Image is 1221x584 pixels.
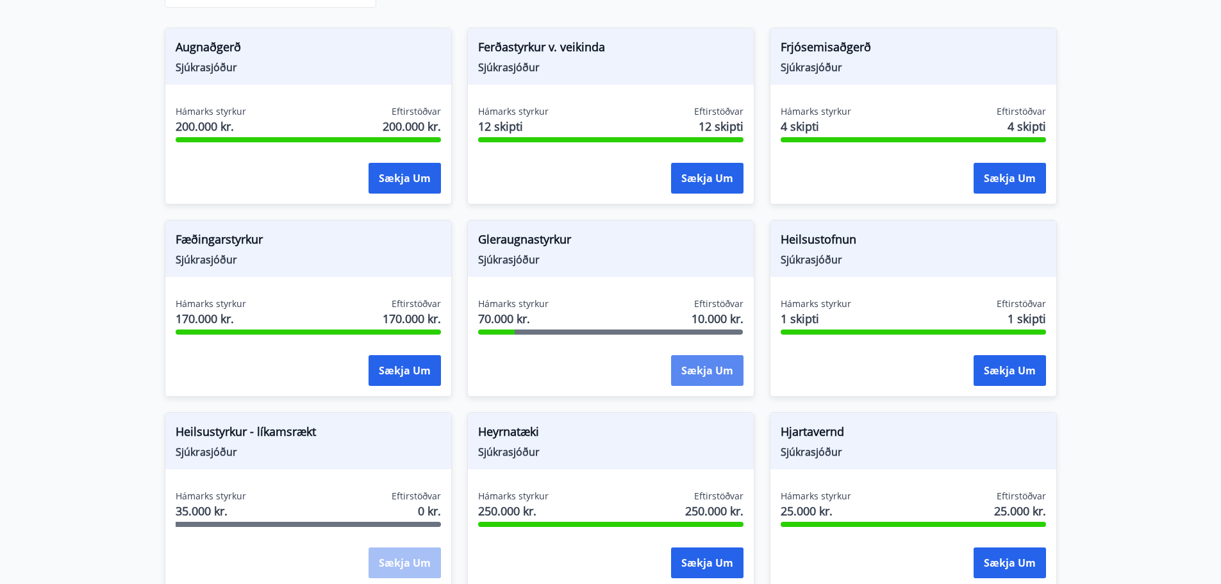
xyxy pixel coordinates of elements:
span: Hámarks styrkur [781,105,851,118]
span: Heilsustofnun [781,231,1046,253]
span: Eftirstöðvar [997,105,1046,118]
span: Hámarks styrkur [176,105,246,118]
span: 250.000 kr. [478,503,549,519]
span: Eftirstöðvar [392,297,441,310]
span: 12 skipti [478,118,549,135]
span: Frjósemisaðgerð [781,38,1046,60]
span: Hámarks styrkur [478,490,549,503]
span: Eftirstöðvar [392,105,441,118]
span: 25.000 kr. [781,503,851,519]
button: Sækja um [974,547,1046,578]
span: Hámarks styrkur [176,490,246,503]
span: 35.000 kr. [176,503,246,519]
span: 70.000 kr. [478,310,549,327]
span: 10.000 kr. [692,310,743,327]
span: Heilsustyrkur - líkamsrækt [176,423,441,445]
button: Sækja um [974,163,1046,194]
span: Hjartavernd [781,423,1046,445]
button: Sækja um [671,355,743,386]
span: Sjúkrasjóður [478,445,743,459]
span: Eftirstöðvar [694,297,743,310]
span: 1 skipti [1008,310,1046,327]
span: 200.000 kr. [383,118,441,135]
span: Eftirstöðvar [392,490,441,503]
span: Sjúkrasjóður [781,60,1046,74]
span: 170.000 kr. [383,310,441,327]
span: Sjúkrasjóður [176,445,441,459]
span: Sjúkrasjóður [176,60,441,74]
span: Eftirstöðvar [997,490,1046,503]
span: 4 skipti [781,118,851,135]
span: 1 skipti [781,310,851,327]
span: Sjúkrasjóður [478,253,743,267]
span: Ferðastyrkur v. veikinda [478,38,743,60]
span: 200.000 kr. [176,118,246,135]
span: 4 skipti [1008,118,1046,135]
button: Sækja um [671,163,743,194]
span: 250.000 kr. [685,503,743,519]
span: 170.000 kr. [176,310,246,327]
span: Eftirstöðvar [997,297,1046,310]
span: Sjúkrasjóður [781,253,1046,267]
button: Sækja um [369,163,441,194]
span: Sjúkrasjóður [176,253,441,267]
button: Sækja um [369,355,441,386]
button: Sækja um [671,547,743,578]
span: Sjúkrasjóður [781,445,1046,459]
span: Eftirstöðvar [694,105,743,118]
span: 0 kr. [418,503,441,519]
button: Sækja um [974,355,1046,386]
span: Hámarks styrkur [478,105,549,118]
span: Hámarks styrkur [781,297,851,310]
span: 12 skipti [699,118,743,135]
span: Fæðingarstyrkur [176,231,441,253]
span: Augnaðgerð [176,38,441,60]
span: Hámarks styrkur [176,297,246,310]
span: Hámarks styrkur [478,297,549,310]
span: Hámarks styrkur [781,490,851,503]
span: Heyrnatæki [478,423,743,445]
span: Eftirstöðvar [694,490,743,503]
span: 25.000 kr. [994,503,1046,519]
span: Sjúkrasjóður [478,60,743,74]
span: Gleraugnastyrkur [478,231,743,253]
